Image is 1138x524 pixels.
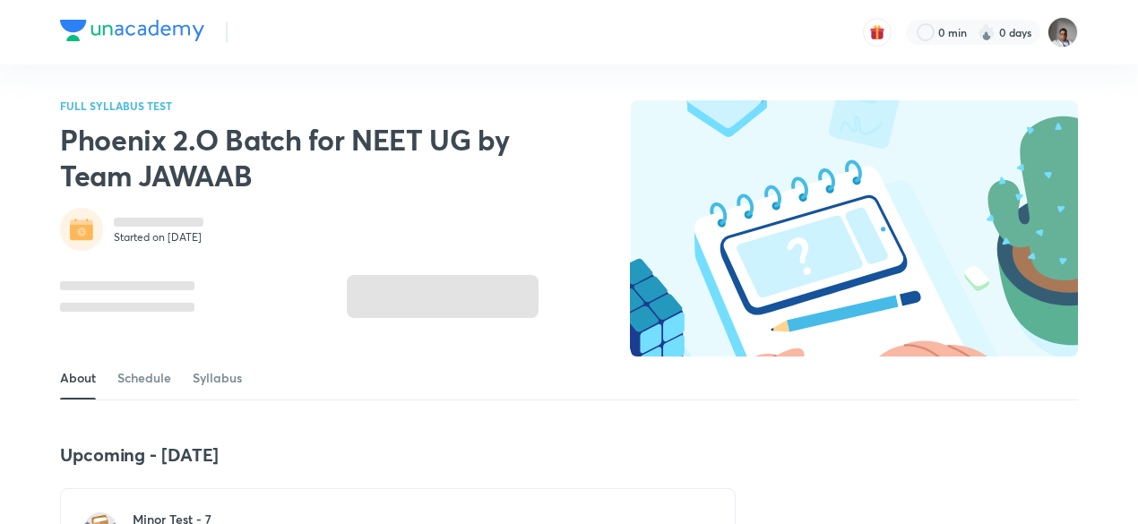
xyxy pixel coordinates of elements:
[60,122,519,193] h2: Phoenix 2.O Batch for NEET UG by Team JAWAAB
[863,18,892,47] button: avatar
[60,20,204,41] img: Company Logo
[869,24,885,40] img: avatar
[114,230,203,245] p: Started on [DATE]
[60,443,736,467] h4: Upcoming - [DATE]
[60,20,204,46] a: Company Logo
[1047,17,1078,47] img: Vikram Mathur
[60,100,539,111] p: FULL SYLLABUS TEST
[117,356,171,399] a: Schedule
[978,23,996,41] img: streak
[60,356,96,399] a: About
[193,356,242,399] a: Syllabus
